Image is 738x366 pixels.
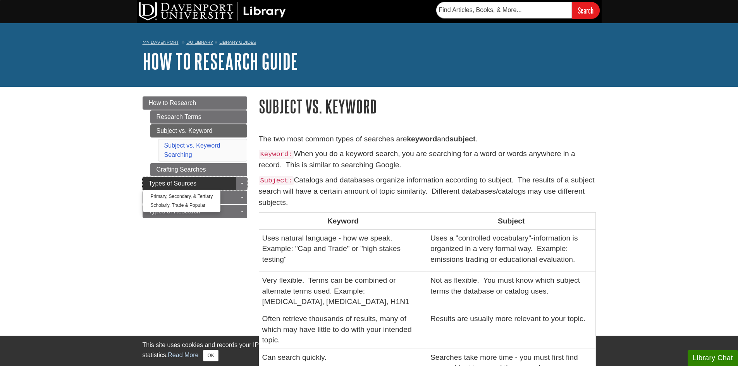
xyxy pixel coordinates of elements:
strong: Keyword [327,217,359,225]
form: Searches DU Library's articles, books, and more [436,2,600,19]
code: Keyword: [259,150,294,159]
td: Results are usually more relevant to your topic. [427,310,596,349]
a: Research Terms [150,110,247,124]
a: Subject vs. Keyword [150,124,247,137]
strong: Subject [498,217,525,225]
strong: keyword [407,135,437,143]
strong: subject [449,135,475,143]
a: Primary, Secondary, & Tertiary [143,192,221,201]
a: Subject vs. Keyword Searching [164,142,220,158]
td: Not as flexible. You must know which subject terms the database or catalog uses. [427,272,596,310]
p: Catalogs and databases organize information according to subject. The results of a subject search... [259,175,596,208]
a: My Davenport [143,39,179,46]
span: Types of Research [149,208,200,215]
input: Find Articles, Books, & More... [436,2,572,18]
button: Library Chat [688,350,738,366]
code: Subject: [259,176,294,185]
td: Uses a "controlled vocabulary"-information is organized in a very formal way. Example: emissions ... [427,229,596,271]
a: How to Research [143,96,247,110]
span: How to Research [149,100,196,106]
button: Close [203,350,218,361]
a: Scholarly, Trade & Popular [143,201,221,210]
a: Types of Sources [143,177,247,190]
td: Very flexible. Terms can be combined or alternate terms used. Example: [MEDICAL_DATA], [MEDICAL_D... [259,272,427,310]
h1: Subject vs. Keyword [259,96,596,116]
p: The two most common types of searches are and . [259,134,596,145]
div: This site uses cookies and records your IP address for usage statistics. Additionally, we use Goo... [143,340,596,361]
a: Crafting Searches [150,163,247,176]
p: Uses natural language - how we speak. Example: "Cap and Trade" or "high stakes testing" [262,233,424,265]
a: Library Guides [219,40,256,45]
nav: breadcrumb [143,37,596,50]
span: Types of Sources [149,180,197,187]
a: Read More [168,352,198,358]
input: Search [572,2,600,19]
img: DU Library [139,2,286,21]
td: Often retrieve thousands of results, many of which may have little to do with your intended topic. [259,310,427,349]
a: DU Library [186,40,213,45]
a: How to Research Guide [143,49,298,73]
p: When you do a keyword search, you are searching for a word or words anywhere in a record. This is... [259,148,596,171]
div: Guide Page Menu [143,96,247,218]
